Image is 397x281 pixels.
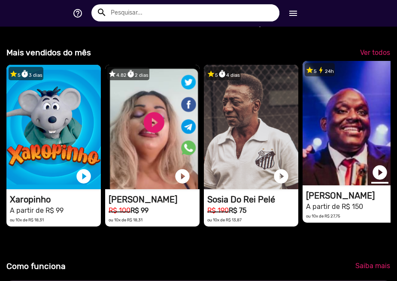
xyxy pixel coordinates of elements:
h1: Sosia Do Rei Pelé [207,194,298,205]
button: Início [279,5,307,21]
video: 1RECADO vídeos dedicados para fãs e empresas [105,65,200,189]
h1: [PERSON_NAME] [109,194,200,205]
video: 1RECADO vídeos dedicados para fãs e empresas [303,61,397,185]
button: Buscar talento [91,4,119,20]
h1: [PERSON_NAME] [306,190,397,201]
small: ou 10x de R$ 13,87 [207,218,242,222]
a: play_circle_filled [273,168,290,185]
a: play_circle_filled [75,168,92,185]
a: play_circle_filled [174,168,191,185]
b: Como funciona [6,261,66,271]
b: 769 [30,21,39,27]
video: 1RECADO vídeos dedicados para fãs e empresas [6,65,101,189]
a: Saiba mais [349,258,397,274]
b: 6 [286,21,289,27]
small: R$ 100 [109,206,130,215]
h1: Xaropinho [10,194,101,205]
mat-icon: help_outline [73,8,83,18]
input: Pesquisar... [104,4,279,21]
small: ou 10x de R$ 27,75 [306,214,340,218]
b: 23 [127,21,133,27]
video: 1RECADO vídeos dedicados para fãs e empresas [204,65,298,189]
small: A partir de R$ 99 [10,206,64,215]
span: Saiba mais [355,262,390,270]
b: 13 [189,21,195,27]
small: ou 10x de R$ 18,31 [109,218,142,222]
b: 65 [228,21,235,27]
mat-icon: Buscar talento [97,7,107,18]
small: A partir de R$ 150 [306,202,363,211]
span: Ver todos [360,48,390,57]
small: ou 10x de R$ 18,31 [10,218,44,222]
mat-icon: Início [288,8,298,18]
b: 28 [323,21,330,27]
b: R$ 99 [130,206,148,215]
b: 11 [361,21,365,27]
b: Mais vendidos do mês [6,48,91,57]
b: R$ 75 [229,206,246,215]
a: play_circle_filled [371,164,388,181]
small: R$ 190 [207,206,229,215]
